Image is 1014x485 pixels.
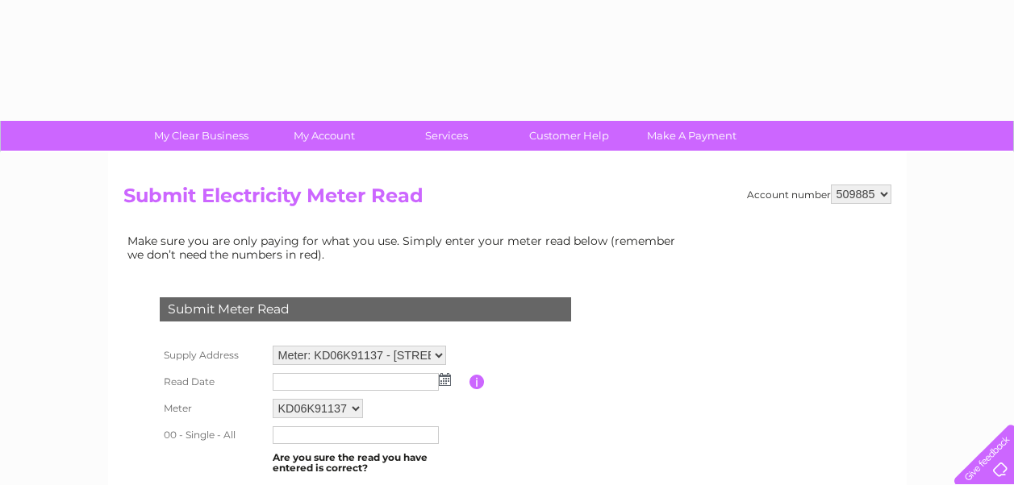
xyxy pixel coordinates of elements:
[123,184,891,215] h2: Submit Electricity Meter Read
[380,121,513,151] a: Services
[469,375,485,389] input: Information
[156,422,269,448] th: 00 - Single - All
[503,121,636,151] a: Customer Help
[156,342,269,369] th: Supply Address
[123,230,688,264] td: Make sure you are only paying for what you use. Simply enter your meter read below (remember we d...
[439,373,451,386] img: ...
[625,121,758,151] a: Make A Payment
[156,395,269,422] th: Meter
[156,369,269,395] th: Read Date
[135,121,268,151] a: My Clear Business
[269,448,469,479] td: Are you sure the read you have entered is correct?
[747,184,891,204] div: Account number
[257,121,390,151] a: My Account
[160,297,571,321] div: Submit Meter Read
